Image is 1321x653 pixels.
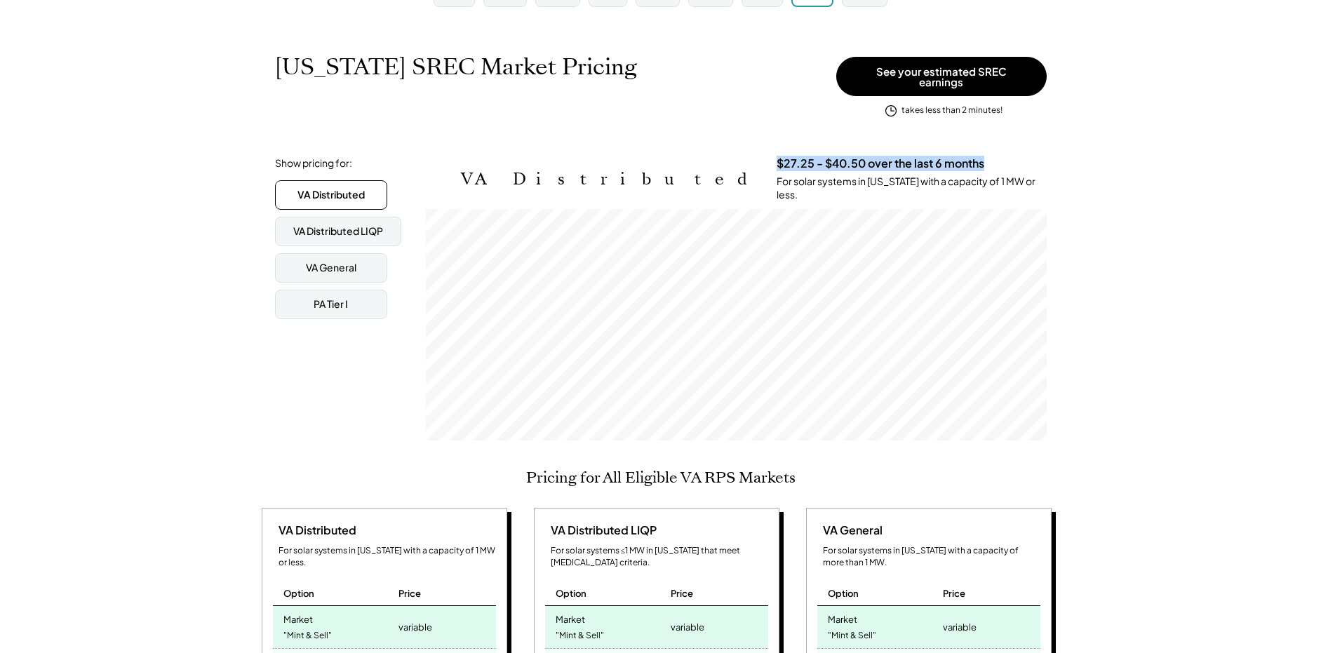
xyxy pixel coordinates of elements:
[297,188,365,202] div: VA Distributed
[556,610,585,626] div: Market
[545,523,657,538] div: VA Distributed LIQP
[828,610,857,626] div: Market
[828,626,876,645] div: "Mint & Sell"
[283,610,313,626] div: Market
[461,169,756,189] h2: VA Distributed
[398,587,421,600] div: Price
[283,626,332,645] div: "Mint & Sell"
[551,545,768,569] div: For solar systems ≤1 MW in [US_STATE] that meet [MEDICAL_DATA] criteria.
[275,156,352,170] div: Show pricing for:
[398,617,432,637] div: variable
[828,587,859,600] div: Option
[943,587,965,600] div: Price
[817,523,883,538] div: VA General
[283,587,314,600] div: Option
[306,261,356,275] div: VA General
[777,175,1047,202] div: For solar systems in [US_STATE] with a capacity of 1 MW or less.
[556,626,604,645] div: "Mint & Sell"
[526,469,796,487] h2: Pricing for All Eligible VA RPS Markets
[279,545,496,569] div: For solar systems in [US_STATE] with a capacity of 1 MW or less.
[556,587,586,600] div: Option
[293,224,383,238] div: VA Distributed LIQP
[273,523,356,538] div: VA Distributed
[901,105,1003,116] div: takes less than 2 minutes!
[836,57,1047,96] button: See your estimated SREC earnings
[777,156,984,171] h3: $27.25 - $40.50 over the last 6 months
[823,545,1040,569] div: For solar systems in [US_STATE] with a capacity of more than 1 MW.
[671,617,704,637] div: variable
[275,53,637,81] h1: [US_STATE] SREC Market Pricing
[671,587,693,600] div: Price
[314,297,348,311] div: PA Tier I
[943,617,977,637] div: variable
